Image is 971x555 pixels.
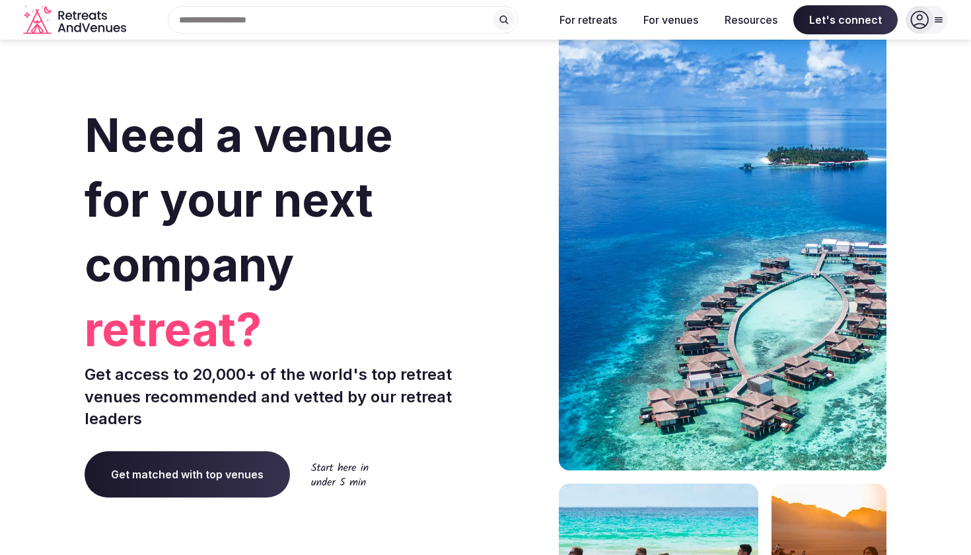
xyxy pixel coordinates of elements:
button: Resources [714,5,788,34]
a: Get matched with top venues [85,451,290,498]
a: Visit the homepage [23,5,129,35]
svg: Retreats and Venues company logo [23,5,129,35]
span: Let's connect [793,5,898,34]
span: retreat? [85,297,480,362]
button: For venues [633,5,709,34]
img: Start here in under 5 min [311,462,369,486]
span: Need a venue for your next company [85,107,393,293]
p: Get access to 20,000+ of the world's top retreat venues recommended and vetted by our retreat lea... [85,363,480,430]
button: For retreats [549,5,628,34]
